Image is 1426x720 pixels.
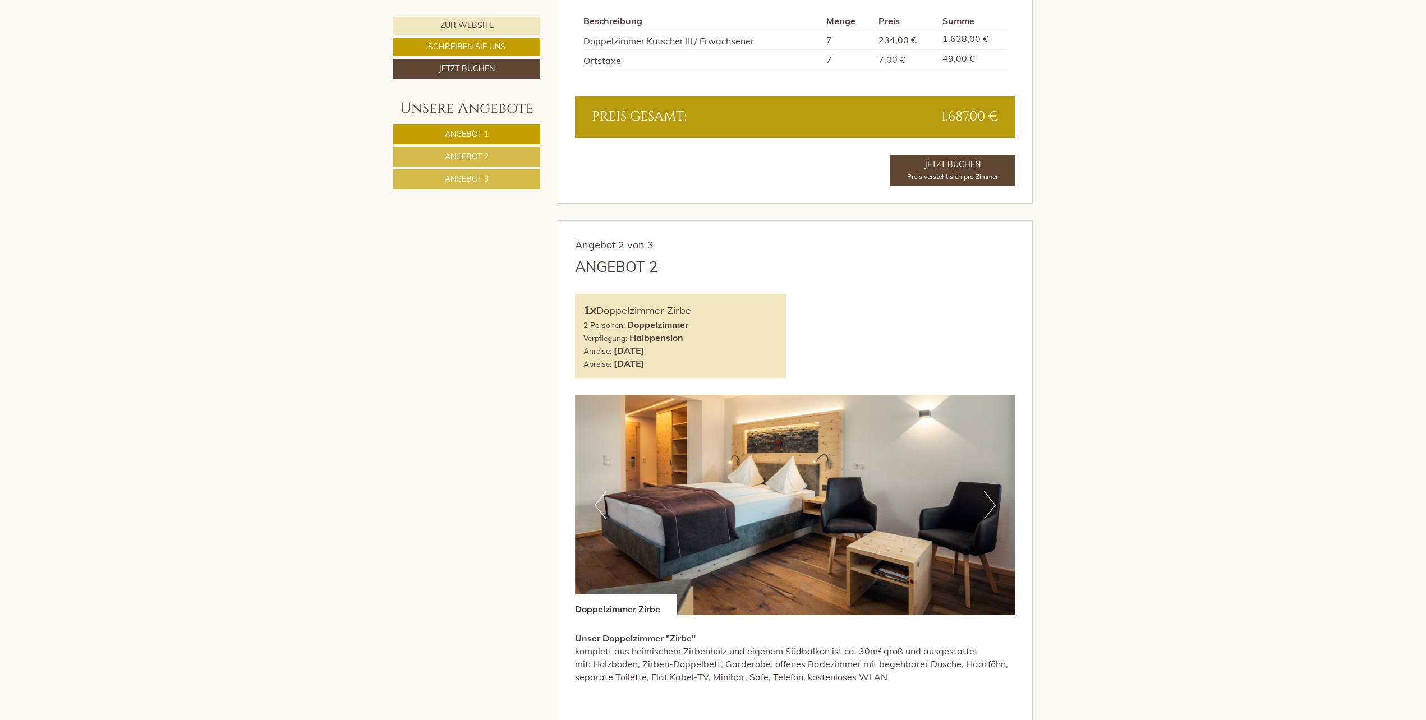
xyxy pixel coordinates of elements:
[583,333,627,343] small: Verpflegung:
[878,34,917,45] span: 234,00 €
[583,12,822,30] th: Beschreibung
[393,17,540,35] a: Zur Website
[583,107,795,126] div: Preis gesamt:
[907,172,998,181] span: Preis versteht sich pro Zimmer
[583,359,611,368] small: Abreise:
[878,54,905,65] span: 7,00 €
[583,320,625,330] small: 2 Personen:
[575,633,696,644] strong: Unser Doppelzimmer "Zirbe"
[822,30,874,50] td: 7
[583,303,596,317] b: 1x
[984,491,996,519] button: Next
[583,50,822,70] td: Ortstaxe
[941,107,999,126] span: 1.687,00 €
[445,129,489,139] span: Angebot 1
[575,256,658,277] div: Angebot 2
[575,594,677,616] div: Doppelzimmer Zirbe
[445,151,489,161] span: Angebot 2
[938,50,1007,70] td: 49,00 €
[614,345,645,356] b: [DATE]
[938,30,1007,50] td: 1.638,00 €
[583,30,822,50] td: Doppelzimmer Kutscher III / Erwachsener
[583,346,611,356] small: Anreise:
[614,358,645,369] b: [DATE]
[393,38,540,56] a: Schreiben Sie uns
[874,12,939,30] th: Preis
[822,50,874,70] td: 7
[938,12,1007,30] th: Summe
[393,98,540,119] div: Unsere Angebote
[627,319,688,330] b: Doppelzimmer
[445,174,489,184] span: Angebot 3
[393,59,540,79] a: Jetzt buchen
[629,332,683,343] b: Halbpension
[575,632,1016,683] p: komplett aus heimischem Zirbenholz und eigenem Südbalkon ist ca. 30m² groß und ausgestattet mit: ...
[575,395,1016,615] img: image
[575,238,654,251] span: Angebot 2 von 3
[822,12,874,30] th: Menge
[890,155,1015,186] a: Jetzt buchenPreis versteht sich pro Zimmer
[583,302,779,319] div: Doppelzimmer Zirbe
[595,491,606,519] button: Previous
